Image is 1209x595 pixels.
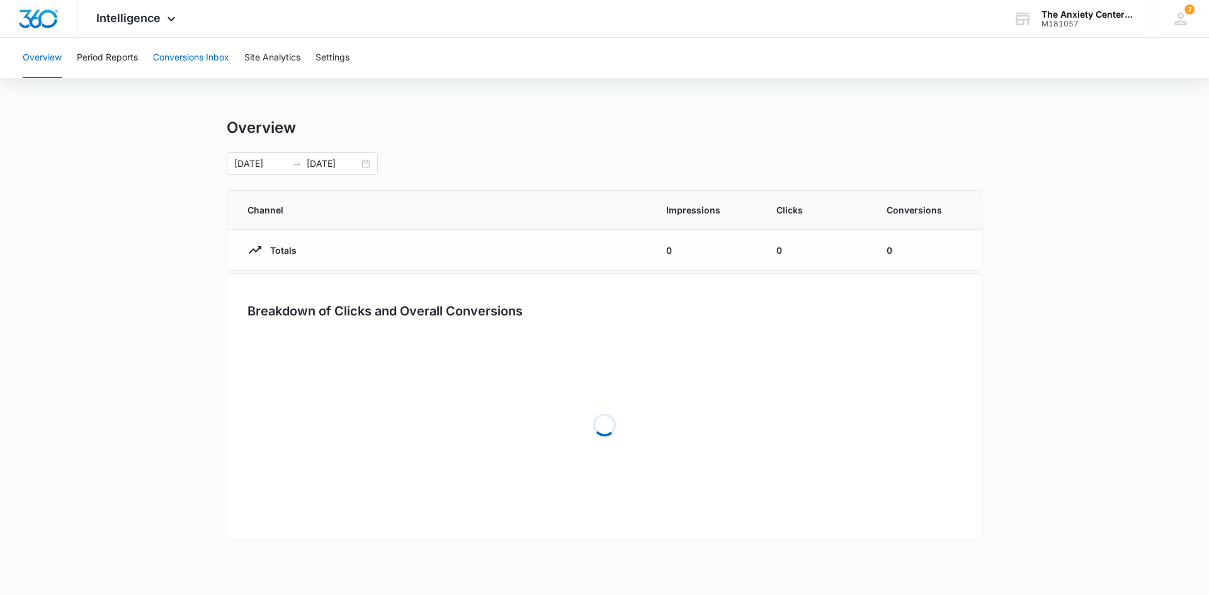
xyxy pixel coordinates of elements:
[666,203,746,217] span: Impressions
[227,118,296,137] h1: Overview
[1184,4,1195,14] span: 7
[1042,20,1133,28] div: account id
[761,230,871,271] td: 0
[247,302,523,320] h3: Breakdown of Clicks and Overall Conversions
[1042,9,1133,20] div: account name
[1184,4,1195,14] div: notifications count
[651,230,761,271] td: 0
[77,38,138,78] button: Period Reports
[234,157,287,171] input: Start date
[292,159,302,169] span: to
[244,38,300,78] button: Site Analytics
[153,38,229,78] button: Conversions Inbox
[776,203,856,217] span: Clicks
[292,159,302,169] span: swap-right
[307,157,359,171] input: End date
[247,203,636,217] span: Channel
[96,11,161,25] span: Intelligence
[23,38,62,78] button: Overview
[887,203,962,217] span: Conversions
[315,38,349,78] button: Settings
[263,244,297,257] p: Totals
[871,230,982,271] td: 0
